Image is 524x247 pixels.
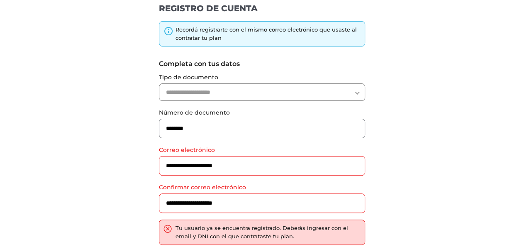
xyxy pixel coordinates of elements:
[159,183,365,192] label: Confirmar correo electrónico
[159,73,365,82] label: Tipo de documento
[175,26,361,42] div: Recordá registrarte con el mismo correo electrónico que usaste al contratar tu plan
[175,224,361,240] div: Tu usuario ya se encuentra registrado. Deberás ingresar con el email y DNI con el que contrataste...
[159,59,365,69] label: Completa con tus datos
[159,3,365,14] h1: REGISTRO DE CUENTA
[159,108,365,117] label: Número de documento
[159,146,365,154] label: Correo electrónico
